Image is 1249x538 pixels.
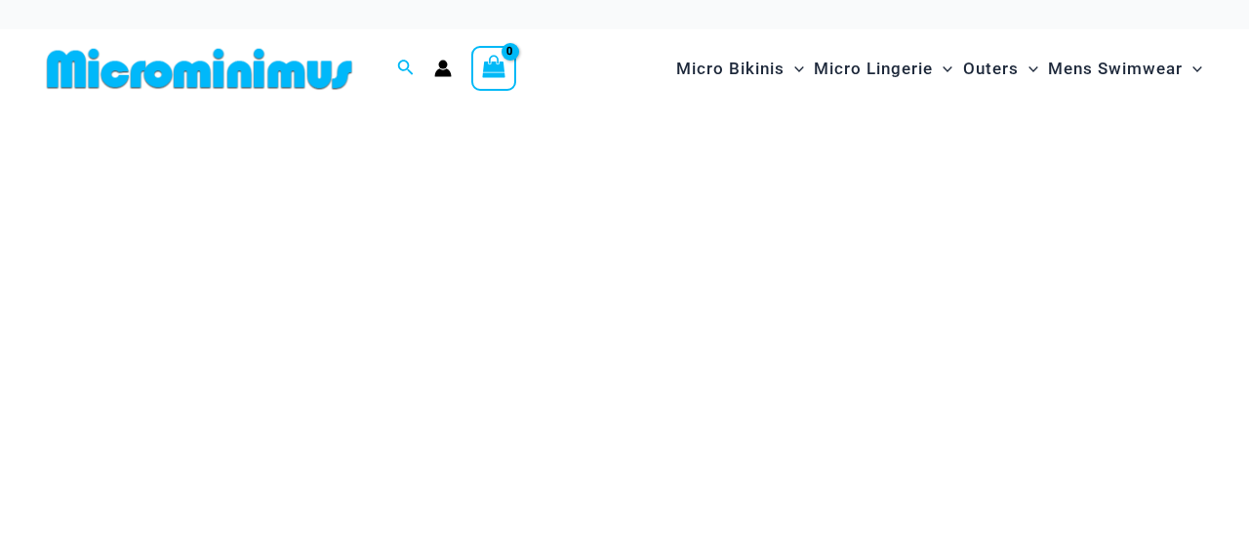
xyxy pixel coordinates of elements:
[963,44,1019,94] span: Outers
[676,44,785,94] span: Micro Bikinis
[785,44,804,94] span: Menu Toggle
[1048,44,1183,94] span: Mens Swimwear
[814,44,933,94] span: Micro Lingerie
[397,57,415,81] a: Search icon link
[1019,44,1038,94] span: Menu Toggle
[1043,39,1207,99] a: Mens SwimwearMenu ToggleMenu Toggle
[809,39,957,99] a: Micro LingerieMenu ToggleMenu Toggle
[668,36,1210,102] nav: Site Navigation
[958,39,1043,99] a: OutersMenu ToggleMenu Toggle
[933,44,952,94] span: Menu Toggle
[434,60,452,77] a: Account icon link
[671,39,809,99] a: Micro BikinisMenu ToggleMenu Toggle
[39,47,360,91] img: MM SHOP LOGO FLAT
[471,46,516,91] a: View Shopping Cart, empty
[1183,44,1202,94] span: Menu Toggle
